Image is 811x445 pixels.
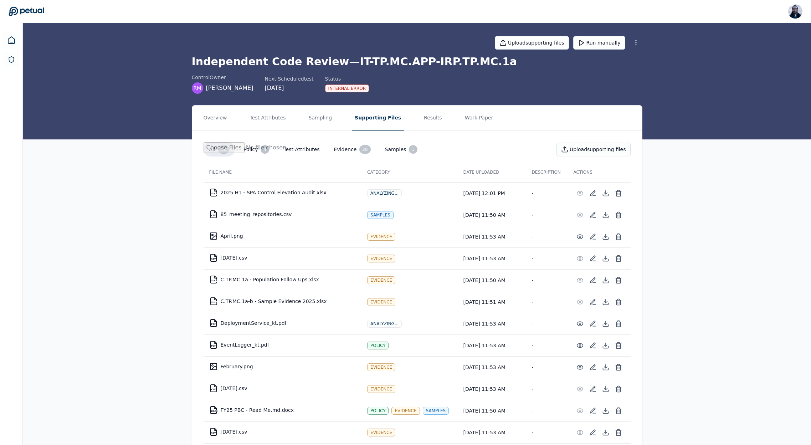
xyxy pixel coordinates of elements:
button: Download File [599,404,612,417]
div: Evidence [367,255,395,262]
td: [DATE] 11:53 AM [458,313,526,334]
td: [DATE] 11:53 AM [458,247,526,269]
button: Preview File (hover for quick preview, click for full view) [574,383,586,395]
div: Internal Error [325,85,369,92]
button: Download File [599,274,612,287]
button: Sampling [306,106,335,131]
td: - [526,421,568,443]
div: 38 [218,145,229,154]
div: PDF [211,323,216,325]
button: Add/Edit Description [586,296,599,308]
button: Add/Edit Description [586,209,599,221]
div: Next Scheduled test [265,75,313,82]
td: [DATE] 11:53 AM [458,226,526,247]
div: CSV [211,214,216,216]
div: 4 [261,145,269,154]
div: Status [325,75,369,82]
button: Delete File [612,426,625,439]
div: Evidence [367,429,395,436]
button: Delete File [612,230,625,243]
th: Category [361,162,458,182]
td: [DATE] 11:50 AM [458,400,526,421]
td: [DATE] 11:53 AM [458,421,526,443]
button: Delete File [612,404,625,417]
button: Add/Edit Description [586,252,599,265]
button: Preview File (hover for quick preview, click for full view) [574,209,586,221]
button: Test Attributes [278,143,325,156]
button: Download File [599,252,612,265]
button: Download File [599,187,612,200]
th: File Name [204,162,362,182]
div: control Owner [192,74,253,81]
td: [DATE].csv [204,423,362,440]
button: Preview File (hover for quick preview, click for full view) [574,339,586,352]
button: Delete File [612,361,625,374]
button: Add/Edit Description [586,274,599,287]
div: CSV [211,258,216,260]
td: EventLogger_kt.pdf [204,336,362,353]
div: Evidence [367,298,395,306]
button: Policy4 [238,142,275,157]
button: Add/Edit Description [586,339,599,352]
button: Delete File [612,187,625,200]
td: [DATE] 11:50 AM [458,204,526,226]
div: XLSX [211,301,217,303]
button: Download File [599,317,612,330]
button: Add/Edit Description [586,361,599,374]
div: XLSX [211,193,217,195]
button: Add/Edit Description [586,187,599,200]
button: Delete File [612,252,625,265]
div: DOCX [211,410,218,412]
div: Evidence [367,276,395,284]
td: 2025 H1 - SPA Control Elevation Audit.xlsx [204,184,362,201]
button: Work Paper [462,106,496,131]
div: Policy [367,407,389,415]
td: - [526,400,568,421]
button: Delete File [612,296,625,308]
button: More Options [630,36,642,49]
button: Preview File (hover for quick preview, click for full view) [574,404,586,417]
button: Download File [599,209,612,221]
button: All38 [204,142,235,157]
button: Delete File [612,274,625,287]
td: [DATE].csv [204,249,362,266]
div: CSV [211,388,216,390]
button: Uploadsupporting files [495,36,569,50]
div: XLSX [211,280,217,282]
h1: Independent Code Review — IT-TP.MC.APP-IRP.TP.MC.1a [192,55,642,68]
td: [DATE].csv [204,380,362,397]
div: Analyzing... [367,189,402,197]
td: - [526,356,568,378]
div: Analyzing... [367,320,402,328]
td: FY25 PBC - Read Me.md.docx [204,401,362,419]
div: Evidence [367,363,395,371]
div: Policy [367,342,389,349]
span: [PERSON_NAME] [206,84,253,92]
td: 85_meeting_repositories.csv [204,206,362,223]
button: Results [421,106,445,131]
button: Add/Edit Description [586,426,599,439]
button: Download File [599,339,612,352]
div: Samples [423,407,449,415]
div: 28 [359,145,370,154]
div: 3 [409,145,417,154]
button: Delete File [612,339,625,352]
button: Preview File (hover for quick preview, click for full view) [574,252,586,265]
th: Actions [568,162,631,182]
button: Test Attributes [247,106,288,131]
th: Date Uploaded [458,162,526,182]
a: Dashboard [3,32,20,49]
td: - [526,313,568,334]
div: Evidence [391,407,420,415]
button: Download File [599,426,612,439]
nav: Tabs [192,106,642,131]
td: [DATE] 11:53 AM [458,356,526,378]
div: Samples [367,211,394,219]
button: Run manually [573,36,625,50]
td: - [526,378,568,400]
button: Download File [599,361,612,374]
td: - [526,247,568,269]
td: [DATE] 11:51 AM [458,291,526,313]
td: - [526,226,568,247]
button: Delete File [612,383,625,395]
